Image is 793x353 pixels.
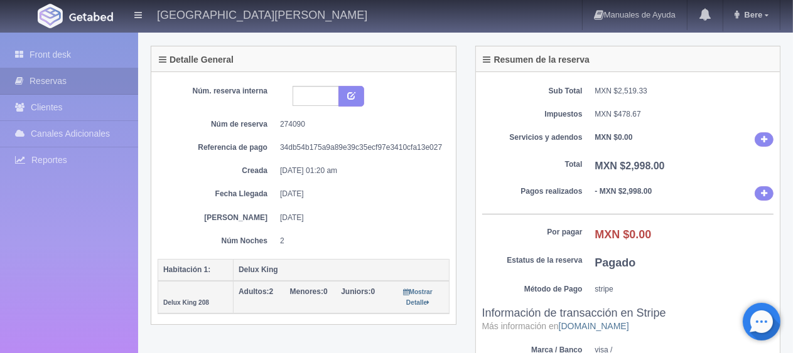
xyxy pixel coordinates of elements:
dt: Sub Total [482,86,583,97]
b: MXN $0.00 [595,133,633,142]
dd: MXN $478.67 [595,109,774,120]
img: Getabed [38,4,63,28]
dd: 34db54b175a9a89e39c35ecf97e3410cfa13e027 [280,142,440,153]
dt: Referencia de pago [167,142,267,153]
dt: Impuestos [482,109,583,120]
h4: [GEOGRAPHIC_DATA][PERSON_NAME] [157,6,367,22]
small: Más información en [482,321,629,331]
dt: Pagos realizados [482,186,583,197]
dd: 274090 [280,119,440,130]
a: Mostrar Detalle [404,287,433,307]
small: Mostrar Detalle [404,288,433,306]
dt: Total [482,159,583,170]
h4: Detalle General [159,55,234,65]
dt: Núm de reserva [167,119,267,130]
dt: [PERSON_NAME] [167,213,267,223]
dt: Creada [167,166,267,176]
b: Pagado [595,256,636,269]
strong: Menores: [290,287,323,296]
h3: Información de transacción en Stripe [482,307,774,332]
strong: Adultos: [239,287,269,296]
dd: [DATE] 01:20 am [280,166,440,176]
th: Delux King [234,259,450,281]
span: 0 [341,287,375,296]
dd: [DATE] [280,213,440,223]
span: Bere [741,10,762,19]
dd: 2 [280,236,440,246]
small: Delux King 208 [163,299,209,306]
span: 0 [290,287,328,296]
dd: [DATE] [280,189,440,199]
dt: Núm. reserva interna [167,86,267,97]
b: MXN $0.00 [595,228,652,241]
h4: Resumen de la reserva [483,55,590,65]
b: - MXN $2,998.00 [595,187,652,196]
dt: Servicios y adendos [482,132,583,143]
b: Habitación 1: [163,265,210,274]
dt: Por pagar [482,227,583,238]
dt: Fecha Llegada [167,189,267,199]
dt: Estatus de la reserva [482,255,583,266]
a: [DOMAIN_NAME] [559,321,629,331]
strong: Juniors: [341,287,370,296]
dd: MXN $2,519.33 [595,86,774,97]
span: 2 [239,287,273,296]
b: MXN $2,998.00 [595,161,665,171]
dt: Método de Pago [482,284,583,295]
dt: Núm Noches [167,236,267,246]
img: Getabed [69,12,113,21]
dd: stripe [595,284,774,295]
